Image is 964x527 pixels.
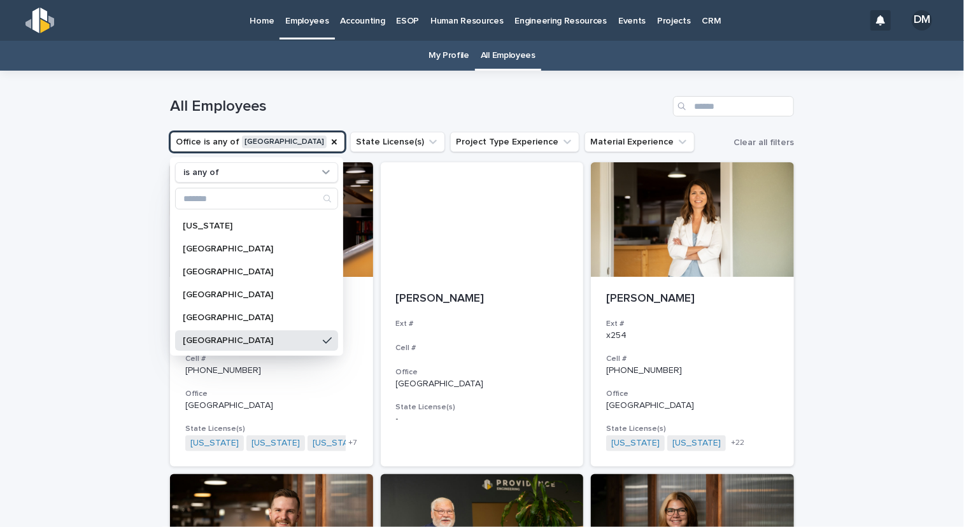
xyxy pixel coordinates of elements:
a: [US_STATE] [190,438,239,449]
h3: Ext # [396,319,569,329]
a: [US_STATE] [611,438,660,449]
p: [GEOGRAPHIC_DATA] [183,267,318,276]
p: [GEOGRAPHIC_DATA] [185,400,358,411]
input: Search [176,188,337,209]
a: [US_STATE] [672,438,721,449]
a: [US_STATE] [252,438,300,449]
h3: Office [606,389,779,399]
h3: Ext # [606,319,779,329]
p: [GEOGRAPHIC_DATA] [183,336,318,345]
input: Search [673,96,794,116]
h3: Cell # [185,354,358,364]
a: [PHONE_NUMBER] [185,366,261,375]
p: [GEOGRAPHIC_DATA] [183,313,318,322]
a: [US_STATE] [313,438,361,449]
a: All Employees [481,41,535,71]
p: is any of [183,167,219,178]
p: - [396,414,569,425]
button: State License(s) [350,132,445,152]
button: Office [170,132,345,152]
img: s5b5MGTdWwFoU4EDV7nw [25,8,54,33]
div: DM [912,10,932,31]
a: x254 [606,331,627,340]
p: [GEOGRAPHIC_DATA] [396,379,569,390]
h3: State License(s) [606,424,779,434]
h3: Cell # [606,354,779,364]
span: Clear all filters [734,138,794,147]
span: + 7 [348,439,357,447]
h3: Office [185,389,358,399]
p: [PERSON_NAME] [606,292,779,306]
h3: Office [396,367,569,377]
a: [PERSON_NAME]Ext #x254Cell #[PHONE_NUMBER]Office[GEOGRAPHIC_DATA]State License(s)[US_STATE] [US_S... [591,162,794,467]
a: My Profile [429,41,469,71]
button: Material Experience [585,132,695,152]
div: Search [175,188,338,209]
span: + 22 [731,439,744,447]
button: Clear all filters [728,133,794,152]
a: [PHONE_NUMBER] [606,366,682,375]
p: [PERSON_NAME] [396,292,569,306]
p: [US_STATE] [183,221,318,230]
a: [PERSON_NAME]Ext #Cell #Office[GEOGRAPHIC_DATA]State License(s)- [381,162,584,467]
h3: Cell # [396,343,569,353]
h3: State License(s) [185,424,358,434]
p: [GEOGRAPHIC_DATA] [183,290,318,299]
h1: All Employees [170,97,668,116]
h3: State License(s) [396,402,569,412]
p: [GEOGRAPHIC_DATA] [606,400,779,411]
p: [GEOGRAPHIC_DATA] [183,244,318,253]
button: Project Type Experience [450,132,579,152]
